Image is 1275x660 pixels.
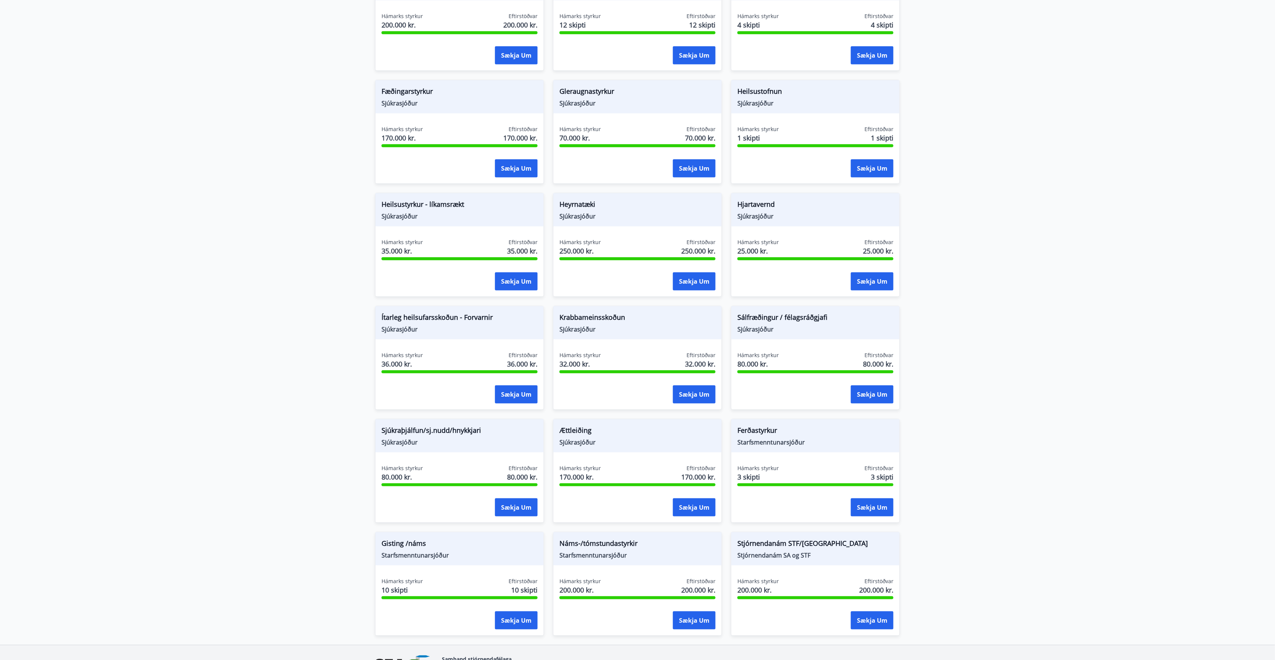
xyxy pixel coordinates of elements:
[509,238,538,246] span: Eftirstöðvar
[382,312,538,325] span: Ítarleg heilsufarsskoðun - Forvarnir
[737,585,779,595] span: 200.000 kr.
[673,272,716,290] button: Sækja um
[559,351,601,359] span: Hámarks styrkur
[503,133,538,143] span: 170.000 kr.
[382,246,423,256] span: 35.000 kr.
[871,133,893,143] span: 1 skipti
[559,438,716,446] span: Sjúkrasjóður
[559,199,716,212] span: Heyrnatæki
[382,425,538,438] span: Sjúkraþjálfun/sj.nudd/hnykkjari
[495,498,538,516] button: Sækja um
[685,133,716,143] span: 70.000 kr.
[673,46,716,64] button: Sækja um
[864,577,893,585] span: Eftirstöðvar
[382,86,538,99] span: Fæðingarstyrkur
[681,246,716,256] span: 250.000 kr.
[687,125,716,133] span: Eftirstöðvar
[509,577,538,585] span: Eftirstöðvar
[673,159,716,177] button: Sækja um
[382,12,423,20] span: Hámarks styrkur
[737,86,893,99] span: Heilsustofnun
[864,125,893,133] span: Eftirstöðvar
[737,538,893,551] span: Stjórnendanám STF/[GEOGRAPHIC_DATA]
[559,86,716,99] span: Gleraugnastyrkur
[737,577,779,585] span: Hámarks styrkur
[737,99,893,107] span: Sjúkrasjóður
[673,385,716,403] button: Sækja um
[382,351,423,359] span: Hámarks styrkur
[559,20,601,30] span: 12 skipti
[382,199,538,212] span: Heilsustyrkur - líkamsrækt
[382,472,423,482] span: 80.000 kr.
[507,359,538,369] span: 36.000 kr.
[864,12,893,20] span: Eftirstöðvar
[559,425,716,438] span: Ættleiðing
[851,159,893,177] button: Sækja um
[685,359,716,369] span: 32.000 kr.
[851,272,893,290] button: Sækja um
[382,238,423,246] span: Hámarks styrkur
[507,472,538,482] span: 80.000 kr.
[687,12,716,20] span: Eftirstöðvar
[382,325,538,333] span: Sjúkrasjóður
[737,551,893,559] span: Stjórnendanám SA og STF
[382,359,423,369] span: 36.000 kr.
[737,464,779,472] span: Hámarks styrkur
[559,12,601,20] span: Hámarks styrkur
[737,425,893,438] span: Ferðastyrkur
[851,385,893,403] button: Sækja um
[864,238,893,246] span: Eftirstöðvar
[673,611,716,629] button: Sækja um
[851,611,893,629] button: Sækja um
[382,438,538,446] span: Sjúkrasjóður
[859,585,893,595] span: 200.000 kr.
[871,472,893,482] span: 3 skipti
[737,125,779,133] span: Hámarks styrkur
[509,12,538,20] span: Eftirstöðvar
[495,272,538,290] button: Sækja um
[673,498,716,516] button: Sækja um
[737,325,893,333] span: Sjúkrasjóður
[863,359,893,369] span: 80.000 kr.
[559,312,716,325] span: Krabbameinsskoðun
[737,12,779,20] span: Hámarks styrkur
[507,246,538,256] span: 35.000 kr.
[687,238,716,246] span: Eftirstöðvar
[687,577,716,585] span: Eftirstöðvar
[737,199,893,212] span: Hjartavernd
[495,611,538,629] button: Sækja um
[559,238,601,246] span: Hámarks styrkur
[559,246,601,256] span: 250.000 kr.
[559,125,601,133] span: Hámarks styrkur
[495,159,538,177] button: Sækja um
[737,20,779,30] span: 4 skipti
[559,577,601,585] span: Hámarks styrkur
[559,212,716,220] span: Sjúkrasjóður
[864,464,893,472] span: Eftirstöðvar
[382,577,423,585] span: Hámarks styrkur
[382,538,538,551] span: Gisting /náms
[382,551,538,559] span: Starfsmenntunarsjóður
[511,585,538,595] span: 10 skipti
[509,125,538,133] span: Eftirstöðvar
[382,20,423,30] span: 200.000 kr.
[737,359,779,369] span: 80.000 kr.
[559,585,601,595] span: 200.000 kr.
[851,498,893,516] button: Sækja um
[687,464,716,472] span: Eftirstöðvar
[509,464,538,472] span: Eftirstöðvar
[559,464,601,472] span: Hámarks styrkur
[687,351,716,359] span: Eftirstöðvar
[864,351,893,359] span: Eftirstöðvar
[737,212,893,220] span: Sjúkrasjóður
[681,585,716,595] span: 200.000 kr.
[382,133,423,143] span: 170.000 kr.
[871,20,893,30] span: 4 skipti
[851,46,893,64] button: Sækja um
[495,385,538,403] button: Sækja um
[689,20,716,30] span: 12 skipti
[737,312,893,325] span: Sálfræðingur / félagsráðgjafi
[737,238,779,246] span: Hámarks styrkur
[559,538,716,551] span: Náms-/tómstundastyrkir
[382,585,423,595] span: 10 skipti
